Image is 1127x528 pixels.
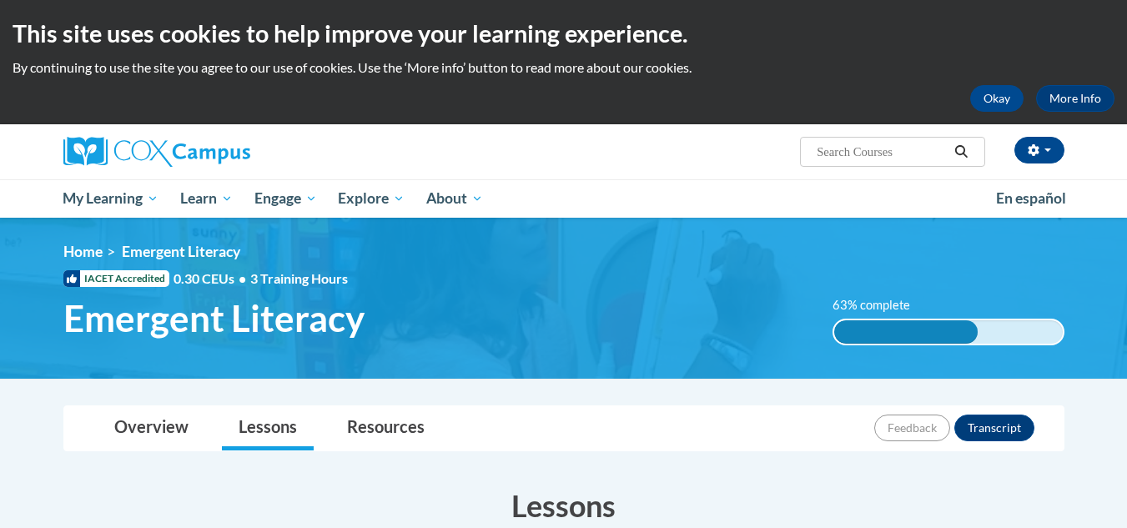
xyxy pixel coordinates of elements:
[327,179,415,218] a: Explore
[985,181,1077,216] a: En español
[63,270,169,287] span: IACET Accredited
[833,296,928,314] label: 63% complete
[63,243,103,260] a: Home
[38,179,1089,218] div: Main menu
[13,17,1114,50] h2: This site uses cookies to help improve your learning experience.
[63,296,365,340] span: Emergent Literacy
[426,189,483,209] span: About
[63,137,380,167] a: Cox Campus
[1014,137,1064,163] button: Account Settings
[53,179,170,218] a: My Learning
[63,189,158,209] span: My Learning
[954,415,1034,441] button: Transcript
[239,270,246,286] span: •
[948,142,974,162] button: Search
[815,142,948,162] input: Search Courses
[834,320,978,344] div: 63% complete
[250,270,348,286] span: 3 Training Hours
[970,85,1024,112] button: Okay
[254,189,317,209] span: Engage
[122,243,240,260] span: Emergent Literacy
[63,137,250,167] img: Cox Campus
[180,189,233,209] span: Learn
[244,179,328,218] a: Engage
[996,189,1066,207] span: En español
[338,189,405,209] span: Explore
[98,406,205,450] a: Overview
[222,406,314,450] a: Lessons
[63,485,1064,526] h3: Lessons
[415,179,494,218] a: About
[1036,85,1114,112] a: More Info
[874,415,950,441] button: Feedback
[330,406,441,450] a: Resources
[169,179,244,218] a: Learn
[13,58,1114,77] p: By continuing to use the site you agree to our use of cookies. Use the ‘More info’ button to read...
[174,269,250,288] span: 0.30 CEUs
